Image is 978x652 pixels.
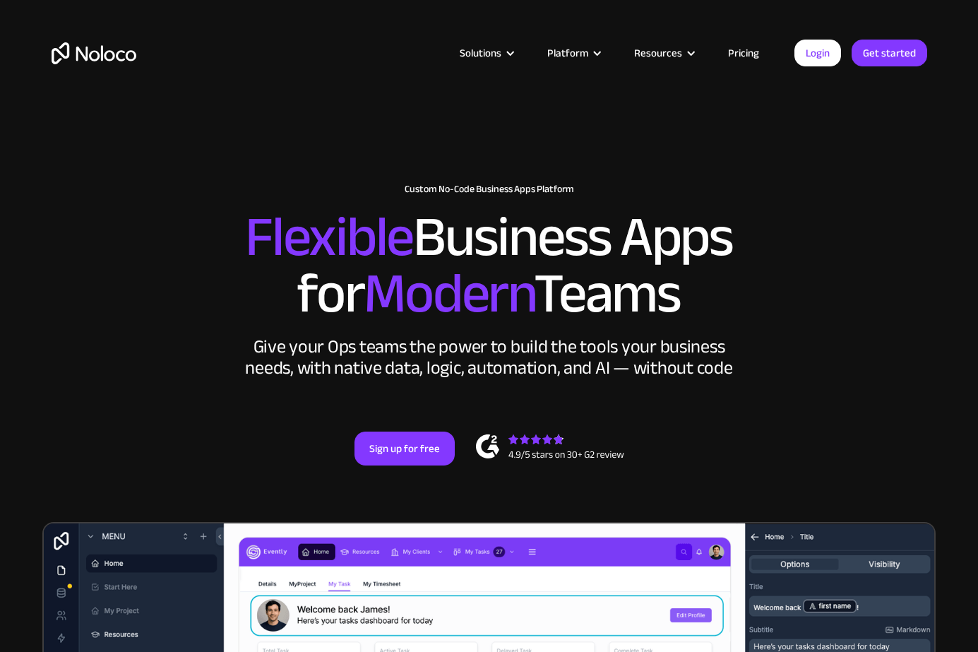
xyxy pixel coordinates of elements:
[52,209,927,322] h2: Business Apps for Teams
[530,44,616,62] div: Platform
[364,241,534,346] span: Modern
[852,40,927,66] a: Get started
[242,336,737,379] div: Give your Ops teams the power to build the tools your business needs, with native data, logic, au...
[245,184,413,290] span: Flexible
[52,184,927,195] h1: Custom No-Code Business Apps Platform
[616,44,710,62] div: Resources
[547,44,588,62] div: Platform
[354,432,455,466] a: Sign up for free
[634,44,682,62] div: Resources
[52,42,136,64] a: home
[442,44,530,62] div: Solutions
[710,44,777,62] a: Pricing
[460,44,501,62] div: Solutions
[794,40,841,66] a: Login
